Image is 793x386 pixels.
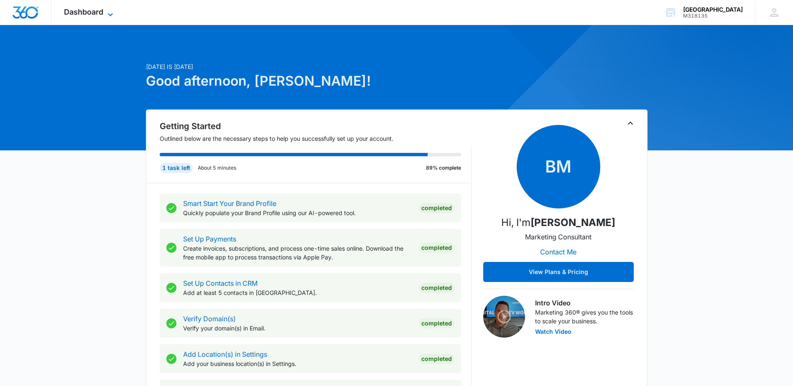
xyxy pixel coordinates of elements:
button: Contact Me [532,242,585,262]
div: account name [683,6,743,13]
div: account id [683,13,743,19]
p: Marketing Consultant [525,232,592,242]
p: About 5 minutes [198,164,236,172]
p: [DATE] is [DATE] [146,62,477,71]
img: Intro Video [483,296,525,338]
a: Add Location(s) in Settings [183,350,267,358]
div: Completed [419,318,454,328]
h2: Getting Started [160,120,472,132]
div: Completed [419,243,454,253]
a: Set Up Contacts in CRM [183,279,258,287]
p: Create invoices, subscriptions, and process one-time sales online. Download the free mobile app t... [183,244,412,262]
h1: Good afternoon, [PERSON_NAME]! [146,71,477,91]
div: Completed [419,203,454,213]
p: Outlined below are the necessary steps to help you successfully set up your account. [160,134,472,143]
p: Hi, I'm [501,215,615,230]
span: Dashboard [64,8,103,16]
button: Toggle Collapse [625,118,635,128]
p: Verify your domain(s) in Email. [183,324,412,333]
div: Completed [419,283,454,293]
h3: Intro Video [535,298,634,308]
strong: [PERSON_NAME] [530,216,615,229]
button: Watch Video [535,329,571,335]
p: Add at least 5 contacts in [GEOGRAPHIC_DATA]. [183,288,412,297]
p: Quickly populate your Brand Profile using our AI-powered tool. [183,208,412,217]
a: Smart Start Your Brand Profile [183,199,276,208]
a: Verify Domain(s) [183,315,236,323]
p: 89% complete [426,164,461,172]
span: BM [517,125,600,208]
a: Set Up Payments [183,235,236,243]
div: 1 task left [160,163,193,173]
p: Add your business location(s) in Settings. [183,359,412,368]
div: Completed [419,354,454,364]
p: Marketing 360® gives you the tools to scale your business. [535,308,634,325]
button: View Plans & Pricing [483,262,634,282]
